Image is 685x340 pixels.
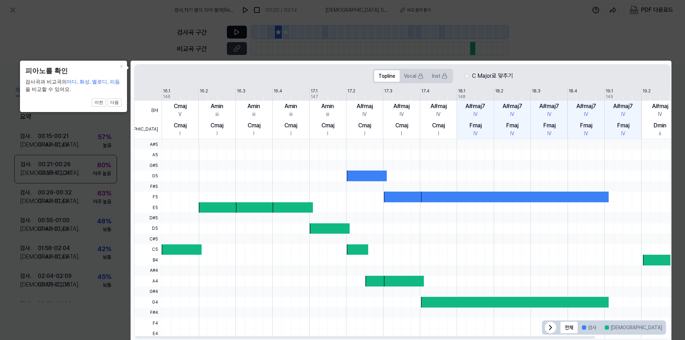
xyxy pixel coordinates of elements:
div: Cmaj [395,121,408,130]
span: E4 [135,328,162,339]
span: G#4 [135,286,162,297]
span: 검사 [135,101,162,120]
div: I [290,130,291,137]
div: Cmaj [284,121,297,130]
div: IV [473,130,478,137]
div: A#maj [357,102,373,111]
div: Fmaj [543,121,555,130]
div: IV [510,111,514,118]
span: F4 [135,318,162,328]
div: 18.1 [458,88,465,94]
div: iii [215,111,219,118]
div: 18.4 [569,88,577,94]
div: A#maj [394,102,410,111]
span: E5 [135,202,162,213]
div: IV [621,130,625,137]
div: IV [584,130,588,137]
header: 피아노롤 확인 [25,66,122,76]
span: 마디, 화성, 멜로디, 리듬 [67,79,120,85]
span: A#4 [135,265,162,276]
div: Dmin [654,121,666,130]
div: I [401,130,402,137]
span: D#5 [135,213,162,223]
div: IV [621,111,625,118]
div: 18.3 [532,88,541,94]
div: A#maj7 [577,102,596,111]
span: F#4 [135,308,162,318]
div: 149 [606,93,613,100]
div: I [253,130,254,137]
div: I [438,130,439,137]
div: 17.1 [311,88,318,94]
span: D5 [135,223,162,234]
span: A#5 [135,139,162,149]
div: 19.2 [643,88,651,94]
div: Amin [248,102,260,111]
div: 17.3 [384,88,392,94]
div: iii [252,111,255,118]
button: 이전 [92,98,106,107]
button: [DEMOGRAPHIC_DATA] [600,322,666,333]
div: ii [659,130,661,137]
div: Fmaj [506,121,518,130]
div: IV [436,111,441,118]
div: Fmaj [470,121,482,130]
div: IV [473,111,478,118]
div: IV [547,130,552,137]
div: iii [326,111,329,118]
div: A#maj [652,102,668,111]
label: C Major로 맞추기 [472,72,513,80]
div: 16.4 [274,88,282,94]
div: IV [658,111,662,118]
span: A5 [135,149,162,160]
div: 17.2 [347,88,355,94]
div: I [179,130,181,137]
div: A#maj7 [503,102,522,111]
div: A#maj7 [539,102,559,111]
div: A#maj7 [466,102,485,111]
div: Fmaj [580,121,592,130]
div: 검사곡과 비교곡의 을 비교할 수 있어요. [25,78,122,93]
div: Cmaj [174,121,187,130]
div: Cmaj [248,121,260,130]
div: IV [400,111,404,118]
div: Cmaj [321,121,334,130]
div: IV [510,130,514,137]
button: 전체 [560,322,578,333]
div: Cmaj [174,102,187,111]
div: 146 [163,93,171,100]
span: G4 [135,297,162,307]
span: G#5 [135,160,162,171]
div: 18.2 [495,88,503,94]
span: [DEMOGRAPHIC_DATA] [135,120,162,139]
div: 147 [311,93,318,100]
span: G5 [135,171,162,181]
span: C5 [135,244,162,255]
div: V [178,111,182,118]
div: Cmaj [210,121,223,130]
div: IV [584,111,588,118]
div: I [327,130,328,137]
div: 148 [458,93,466,100]
div: Fmaj [617,121,629,130]
div: 16.1 [163,88,170,94]
div: IV [547,111,552,118]
span: F#5 [135,181,162,192]
div: Amin [211,102,223,111]
div: 16.2 [200,88,208,94]
span: A4 [135,276,162,286]
span: C#5 [135,234,162,244]
button: 다음 [107,98,122,107]
div: Amin [321,102,334,111]
div: IV [362,111,367,118]
button: Vocal [400,70,428,82]
div: iii [289,111,293,118]
button: 검사 [578,322,600,333]
span: F5 [135,192,162,202]
div: 19.1 [606,88,613,94]
div: Amin [285,102,297,111]
div: 17.4 [421,88,430,94]
span: B4 [135,255,162,265]
div: 16.3 [237,88,245,94]
div: Cmaj [432,121,445,130]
